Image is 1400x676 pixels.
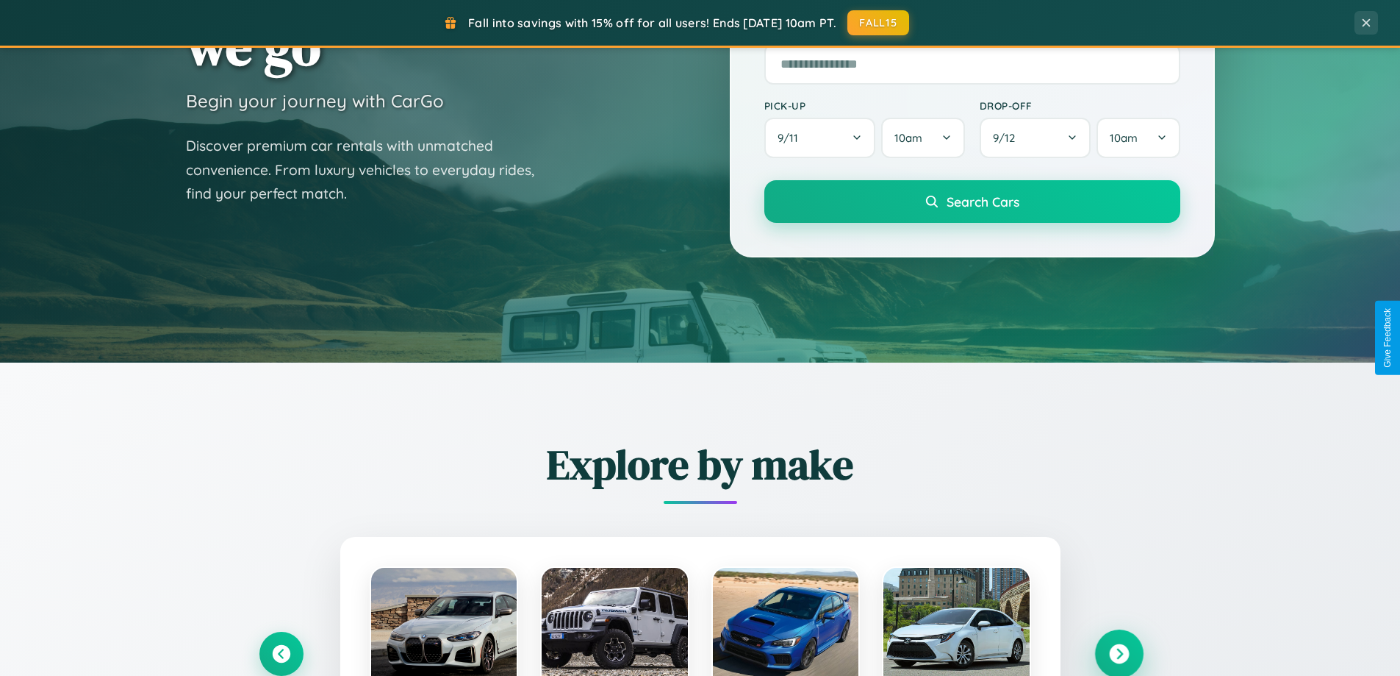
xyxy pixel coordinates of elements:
label: Pick-up [764,99,965,112]
span: 9 / 12 [993,131,1022,145]
button: FALL15 [847,10,909,35]
span: 10am [894,131,922,145]
span: 10am [1110,131,1138,145]
button: Search Cars [764,180,1180,223]
span: 9 / 11 [778,131,805,145]
button: 10am [881,118,964,158]
h3: Begin your journey with CarGo [186,90,444,112]
div: Give Feedback [1382,308,1393,368]
h2: Explore by make [259,436,1141,493]
button: 9/12 [980,118,1091,158]
button: 10am [1096,118,1180,158]
span: Fall into savings with 15% off for all users! Ends [DATE] 10am PT. [468,15,836,30]
button: 9/11 [764,118,876,158]
p: Discover premium car rentals with unmatched convenience. From luxury vehicles to everyday rides, ... [186,134,553,206]
label: Drop-off [980,99,1180,112]
span: Search Cars [947,193,1019,210]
